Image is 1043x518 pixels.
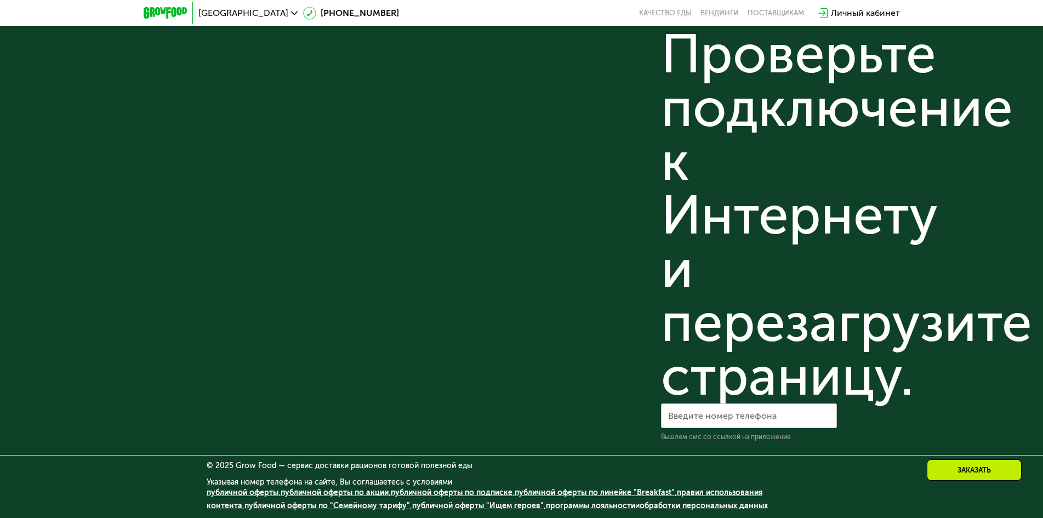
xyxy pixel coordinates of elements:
div: поставщикам [748,9,804,18]
a: публичной оферты по акции [281,488,389,497]
a: публичной оферты по подписке [391,488,512,497]
a: публичной оферты [207,488,278,497]
div: Личный кабинет [831,7,900,20]
span: [GEOGRAPHIC_DATA] [198,9,288,18]
a: Качество еды [639,9,692,18]
a: обработки персональных данных [640,501,768,510]
a: публичной оферты по "Семейному тарифу" [244,501,410,510]
a: программы лояльности [546,501,635,510]
a: публичной оферты "Ищем героев" [412,501,544,510]
div: Вышлем смс со ссылкой на приложение [661,432,837,441]
div: Заказать [927,459,1022,481]
label: Введите номер телефона [668,413,777,419]
a: [PHONE_NUMBER] [303,7,399,20]
div: © 2025 Grow Food — сервис доставки рационов готовой полезной еды [207,462,837,470]
div: Указывая номер телефона на сайте, Вы соглашаетесь с условиями [207,479,837,518]
a: публичной оферты по линейке "Breakfast" [515,488,675,497]
a: Вендинги [700,9,739,18]
span: , , , , , , , и [207,488,768,510]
